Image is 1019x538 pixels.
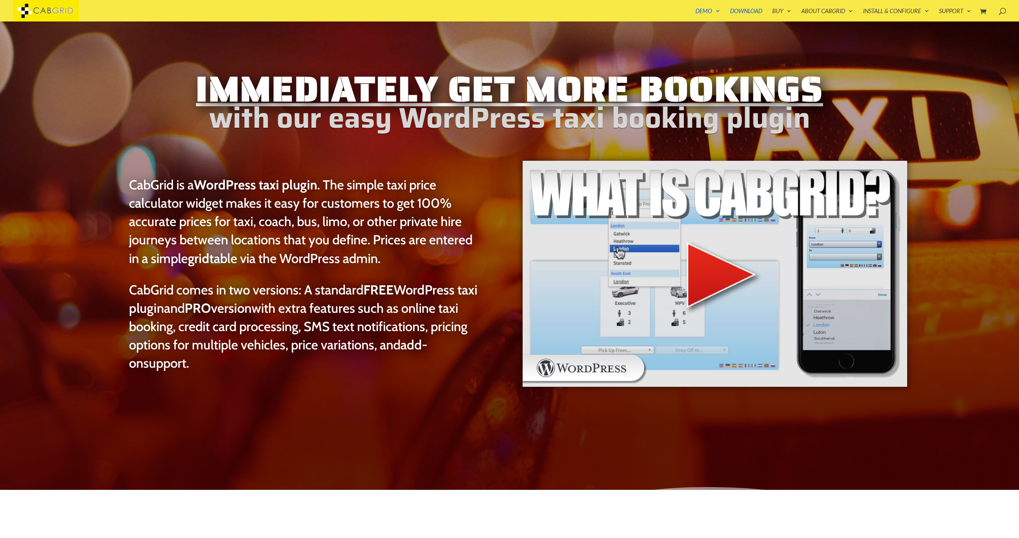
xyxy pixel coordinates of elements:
[194,177,317,193] strong: WordPress taxi plugin
[801,8,853,21] a: About CabGrid
[127,70,892,112] h1: Immediately Get More Bookings
[129,175,479,281] p: CabGrid is a . The simple taxi price calculator widget makes it easy for customers to get 100% ac...
[772,8,791,21] a: Buy
[863,8,929,21] a: Install & Configure
[939,8,971,21] a: Support
[730,8,762,21] a: Download
[522,160,908,388] img: WordPress taxi booking plugin Intro Video
[522,381,908,389] a: WordPress taxi booking plugin Intro Video
[129,282,478,316] a: FREEWordPress taxi plugin
[129,281,479,372] p: CabGrid comes in two versions: A standard and with extra features such as online taxi booking, cr...
[363,282,394,298] strong: FREE
[185,300,211,316] strong: PRO
[695,8,720,21] a: Demo
[127,112,892,128] h2: with our easy WordPress taxi booking plugin
[13,6,79,14] a: CabGrid Taxi Plugin
[188,250,209,266] strong: grid
[185,300,252,316] a: PROversion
